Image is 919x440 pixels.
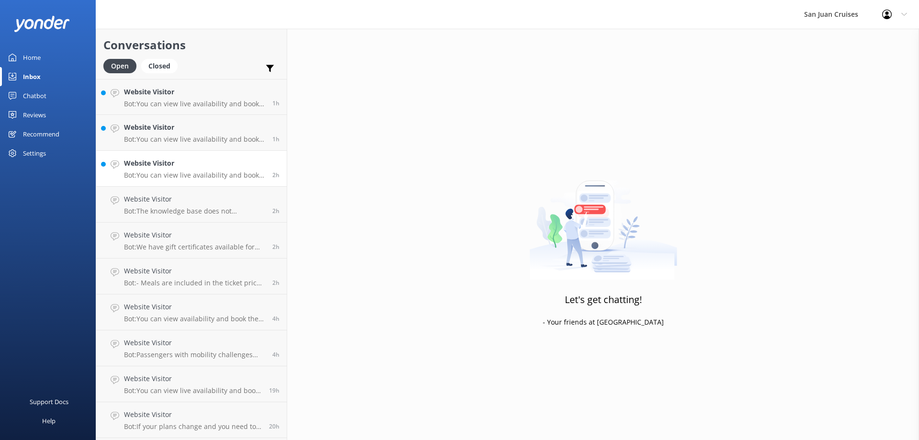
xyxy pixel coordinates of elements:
h4: Website Visitor [124,122,265,133]
h4: Website Visitor [124,230,265,240]
a: Website VisitorBot:The knowledge base does not specifically mention a policy on strollers for the... [96,187,287,223]
a: Website VisitorBot:You can view live availability and book online at [URL][DOMAIN_NAME].19h [96,366,287,402]
a: Website VisitorBot:You can view live availability and book a whale tour online at [URL][DOMAIN_NA... [96,79,287,115]
div: Help [42,411,56,430]
span: 09:48am 19-Aug-2025 (UTC -07:00) America/Tijuana [272,171,280,179]
a: Website VisitorBot:- Meals are included in the ticket price for the Crab lunch and dinner cruises... [96,259,287,294]
a: Website VisitorBot:You can view live availability and book your cruise online at [URL][DOMAIN_NAM... [96,151,287,187]
p: Bot: We have gift certificates available for purchase online at [URL][DOMAIN_NAME], by phone at [... [124,243,265,251]
a: Website VisitorBot:We have gift certificates available for purchase online at [URL][DOMAIN_NAME],... [96,223,287,259]
p: Bot: You can view live availability and book online at [URL][DOMAIN_NAME]. [124,386,262,395]
span: 05:02pm 18-Aug-2025 (UTC -07:00) America/Tijuana [269,386,280,395]
div: Inbox [23,67,41,86]
div: Closed [141,59,178,73]
h4: Website Visitor [124,302,265,312]
span: 07:54am 19-Aug-2025 (UTC -07:00) America/Tijuana [272,315,280,323]
h4: Website Visitor [124,373,262,384]
img: yonder-white-logo.png [14,16,69,32]
p: Bot: Passengers with mobility challenges may encounter difficulties when disembarking at destinat... [124,350,265,359]
div: Home [23,48,41,67]
span: 07:22am 19-Aug-2025 (UTC -07:00) America/Tijuana [272,350,280,359]
h3: Let's get chatting! [565,292,642,307]
div: Reviews [23,105,46,124]
p: Bot: You can view availability and book the Whale Watching Lunch Cruise online at [URL][DOMAIN_NA... [124,315,265,323]
span: 09:14am 19-Aug-2025 (UTC -07:00) America/Tijuana [272,279,280,287]
a: Open [103,60,141,71]
div: Support Docs [30,392,68,411]
div: Open [103,59,136,73]
p: Bot: The knowledge base does not specifically mention a policy on strollers for the [DATE] Harbor... [124,207,265,215]
p: Bot: You can view live availability and book your cruise online at [URL][DOMAIN_NAME]. Alternativ... [124,171,265,180]
span: 09:21am 19-Aug-2025 (UTC -07:00) America/Tijuana [272,243,280,251]
div: Settings [23,144,46,163]
p: Bot: - Meals are included in the ticket price for the Crab lunch and dinner cruises, Whale Watchi... [124,279,265,287]
div: Chatbot [23,86,46,105]
h4: Website Visitor [124,338,265,348]
a: Website VisitorBot:You can view availability and book the Whale Watching Lunch Cruise online at [... [96,294,287,330]
p: - Your friends at [GEOGRAPHIC_DATA] [543,317,664,327]
h4: Website Visitor [124,87,265,97]
h4: Website Visitor [124,194,265,204]
p: Bot: If your plans change and you need to cancel your reservation, please give us a call at least... [124,422,262,431]
span: 09:37am 19-Aug-2025 (UTC -07:00) America/Tijuana [272,207,280,215]
a: Website VisitorBot:If your plans change and you need to cancel your reservation, please give us a... [96,402,287,438]
h4: Website Visitor [124,266,265,276]
span: 10:30am 19-Aug-2025 (UTC -07:00) America/Tijuana [272,135,280,143]
h4: Website Visitor [124,158,265,169]
a: Website VisitorBot:You can view live availability and book your cruise online at [URL][DOMAIN_NAM... [96,115,287,151]
h2: Conversations [103,36,280,54]
span: 10:47am 19-Aug-2025 (UTC -07:00) America/Tijuana [272,99,280,107]
h4: Website Visitor [124,409,262,420]
span: 03:59pm 18-Aug-2025 (UTC -07:00) America/Tijuana [269,422,280,430]
img: artwork of a man stealing a conversation from at giant smartphone [529,160,677,280]
p: Bot: You can view live availability and book a whale tour online at [URL][DOMAIN_NAME] or contact... [124,100,265,108]
p: Bot: You can view live availability and book your cruise online at [URL][DOMAIN_NAME]. You can al... [124,135,265,144]
a: Website VisitorBot:Passengers with mobility challenges may encounter difficulties when disembarki... [96,330,287,366]
div: Recommend [23,124,59,144]
a: Closed [141,60,182,71]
